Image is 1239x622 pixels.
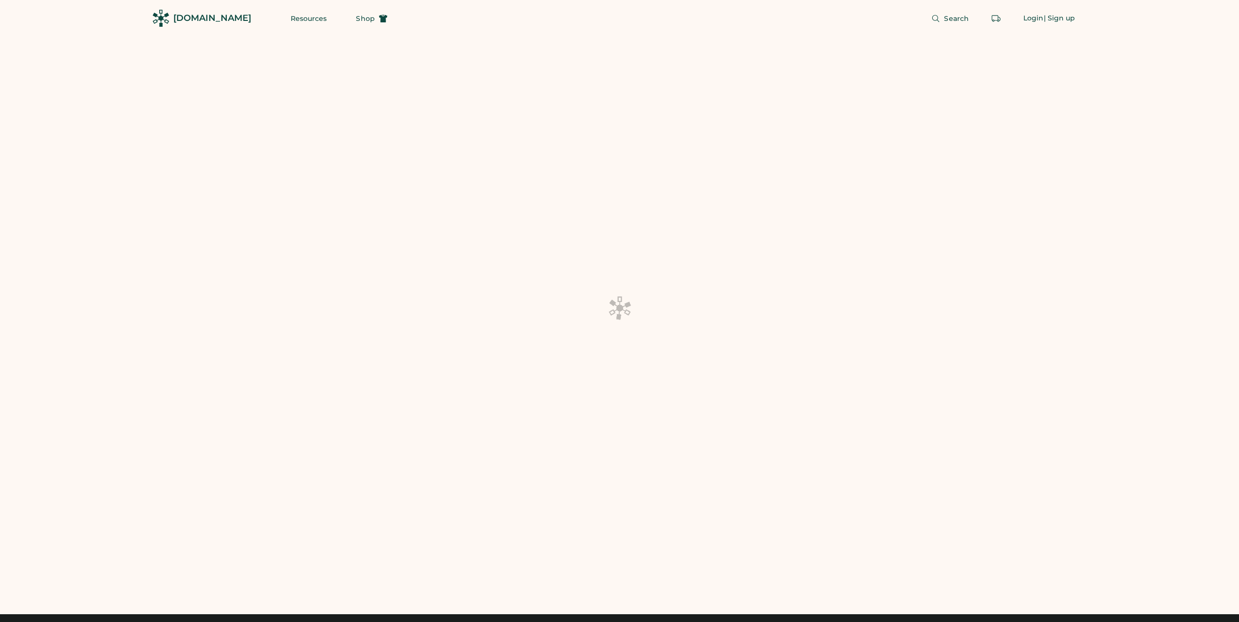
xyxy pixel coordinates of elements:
[608,296,631,320] img: Platens-Black-Loader-Spin-rich%20black.webp
[356,15,374,22] span: Shop
[1044,14,1075,23] div: | Sign up
[279,9,339,28] button: Resources
[944,15,969,22] span: Search
[344,9,399,28] button: Shop
[1023,14,1044,23] div: Login
[920,9,980,28] button: Search
[152,10,169,27] img: Rendered Logo - Screens
[173,12,251,24] div: [DOMAIN_NAME]
[986,9,1006,28] button: Retrieve an order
